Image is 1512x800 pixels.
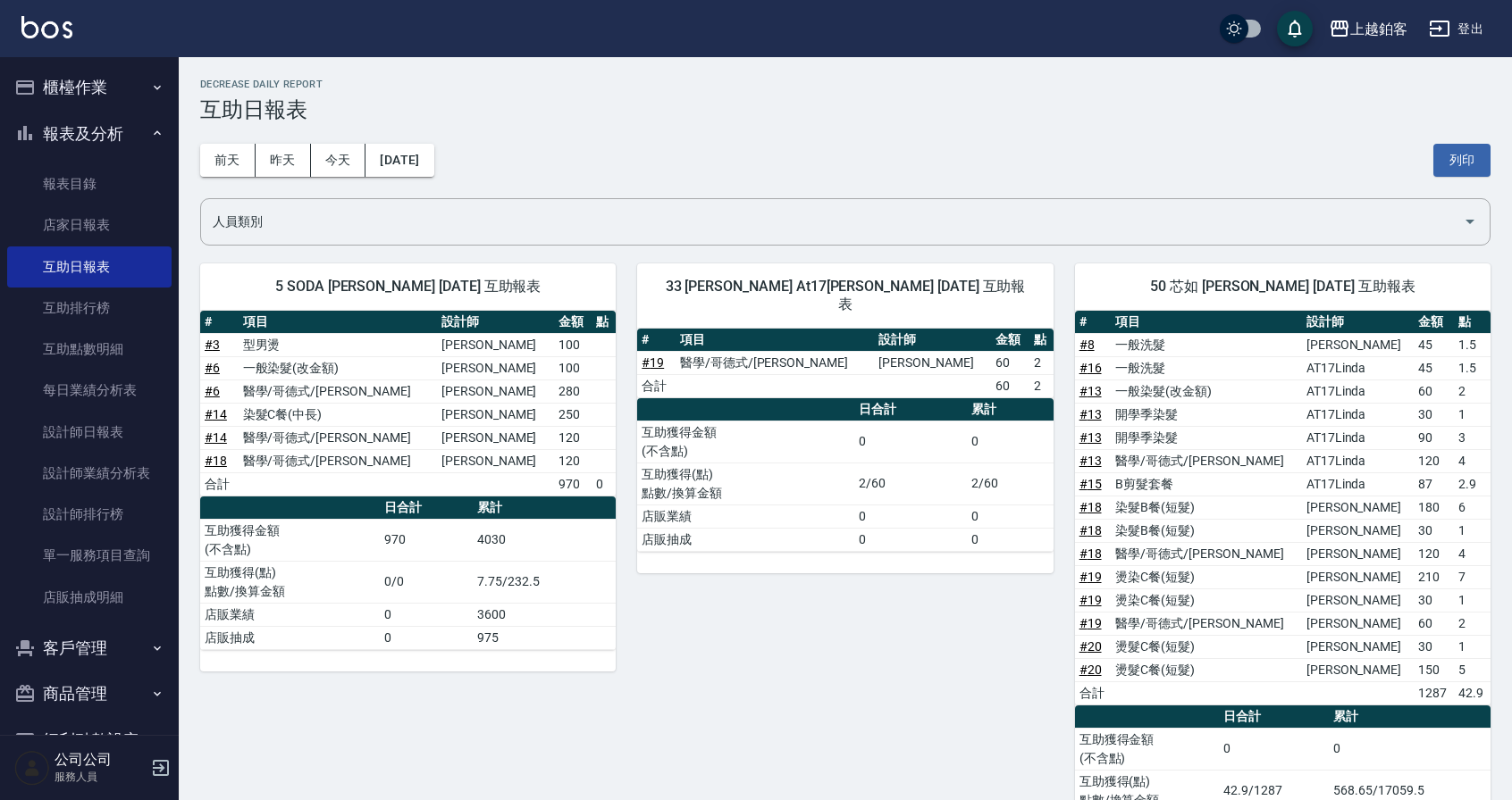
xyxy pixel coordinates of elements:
td: 合計 [1075,681,1112,704]
td: 醫學/哥德式/[PERSON_NAME] [676,351,874,374]
a: #20 [1079,639,1102,654]
td: 開學季染髮 [1111,426,1301,449]
td: [PERSON_NAME] [1302,542,1414,565]
td: [PERSON_NAME] [437,426,554,449]
td: 2/60 [854,462,967,504]
th: 累計 [1329,705,1491,729]
a: #20 [1079,662,1102,677]
button: [DATE] [365,144,433,177]
td: 280 [554,379,592,403]
th: 設計師 [1302,311,1414,334]
td: 店販抽成 [200,626,380,649]
td: [PERSON_NAME] [437,333,554,356]
td: 120 [1414,449,1454,472]
td: 100 [554,333,592,356]
a: #19 [1079,593,1102,607]
td: 1 [1454,403,1491,426]
td: 1 [1454,588,1491,612]
td: 60 [991,351,1029,374]
td: 120 [1414,542,1454,565]
td: 燙髮C餐(短髮) [1111,658,1301,681]
a: #3 [205,337,220,352]
td: 0 [854,504,967,528]
th: 點 [1454,311,1491,334]
th: 項目 [676,329,874,352]
a: 店販抽成明細 [7,577,172,618]
td: 2 [1029,351,1054,374]
td: 互助獲得(點) 點數/換算金額 [637,462,853,504]
td: 4 [1454,449,1491,472]
a: #16 [1079,361,1102,375]
button: 紅利點數設定 [7,717,172,763]
td: 一般洗髮 [1111,356,1301,379]
a: #13 [1079,454,1102,468]
td: 1 [1454,519,1491,542]
a: #13 [1079,384,1102,398]
button: 客戶管理 [7,625,172,671]
td: AT17Linda [1302,403,1414,426]
td: 0 [380,626,473,649]
th: 金額 [554,311,592,334]
td: 7.75/232.5 [473,561,616,603]
td: 1.5 [1454,356,1491,379]
td: 2 [1454,379,1491,403]
td: 醫學/哥德式/[PERSON_NAME] [239,426,437,449]
td: AT17Linda [1302,426,1414,449]
td: [PERSON_NAME] [1302,635,1414,658]
td: [PERSON_NAME] [1302,333,1414,356]
a: 店家日報表 [7,204,172,246]
th: 累計 [967,398,1054,421]
a: #14 [205,407,227,421]
a: #18 [205,454,227,468]
th: 金額 [991,329,1029,352]
td: 合計 [637,374,676,397]
th: 日合計 [1219,705,1329,729]
th: 項目 [1111,311,1301,334]
a: 單一服務項目查詢 [7,535,172,576]
table: a dense table [200,496,616,650]
td: 30 [1414,588,1454,612]
td: 150 [1414,658,1454,681]
a: #14 [205,430,227,445]
button: 今天 [311,144,366,177]
span: 5 SODA [PERSON_NAME] [DATE] 互助報表 [222,278,594,296]
td: 87 [1414,472,1454,496]
td: 互助獲得金額 (不含點) [637,421,853,462]
td: 型男燙 [239,333,437,356]
td: 醫學/哥德式/[PERSON_NAME] [1111,612,1301,635]
td: 6 [1454,496,1491,519]
button: 昨天 [256,144,311,177]
td: AT17Linda [1302,449,1414,472]
td: 3600 [473,603,616,626]
td: 互助獲得金額 (不含點) [200,519,380,561]
td: [PERSON_NAME] [1302,658,1414,681]
a: #8 [1079,337,1095,352]
td: 2/60 [967,462,1054,504]
td: 0/0 [380,561,473,603]
a: #6 [205,384,220,398]
img: Logo [21,16,72,38]
div: 上越鉑客 [1350,18,1407,40]
td: AT17Linda [1302,472,1414,496]
td: [PERSON_NAME] [874,351,991,374]
td: 1287 [1414,681,1454,704]
td: 0 [380,603,473,626]
th: # [1075,311,1112,334]
td: 60 [991,374,1029,397]
td: 4030 [473,519,616,561]
td: 120 [554,426,592,449]
a: 設計師業績分析表 [7,453,172,494]
td: 店販業績 [200,603,380,626]
a: 互助排行榜 [7,287,172,329]
td: 醫學/哥德式/[PERSON_NAME] [1111,542,1301,565]
button: save [1277,11,1313,46]
td: 互助獲得(點) 點數/換算金額 [200,561,380,603]
td: 210 [1414,565,1454,588]
td: 90 [1414,426,1454,449]
h5: 公司公司 [55,751,146,769]
a: #18 [1079,546,1102,561]
a: 互助日報表 [7,246,172,287]
h3: 互助日報表 [200,97,1491,122]
td: 燙髮C餐(短髮) [1111,635,1301,658]
table: a dense table [1075,311,1491,705]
